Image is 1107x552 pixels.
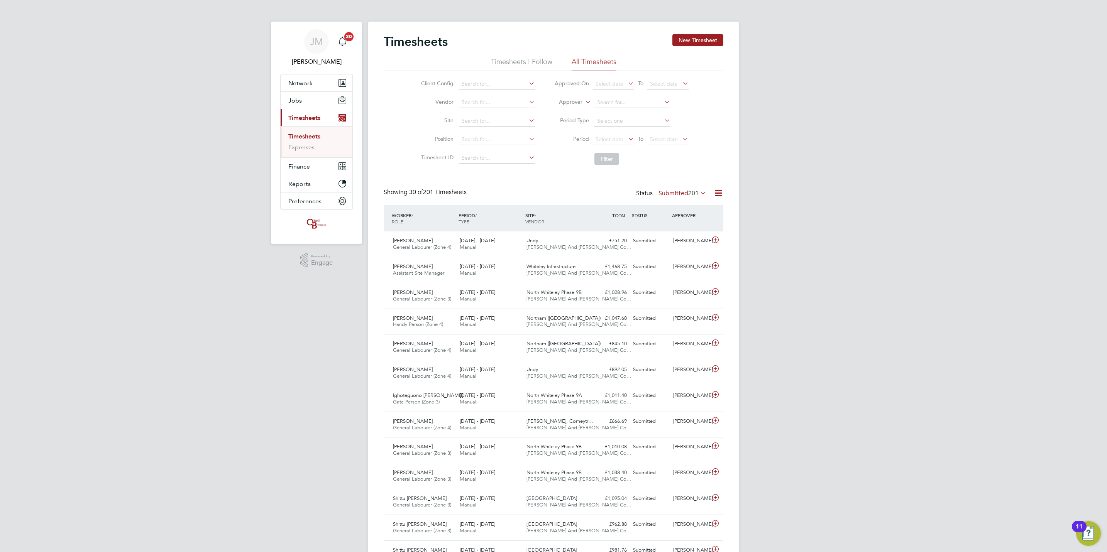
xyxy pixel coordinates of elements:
span: 201 [688,189,699,197]
span: [PERSON_NAME] And [PERSON_NAME] Co… [526,450,631,456]
div: Showing [384,188,468,196]
span: [DATE] - [DATE] [460,495,495,501]
span: TOTAL [612,212,626,218]
div: £1,038.40 [590,466,630,479]
div: [PERSON_NAME] [670,466,710,479]
span: Northam ([GEOGRAPHIC_DATA]) [526,340,601,347]
div: Submitted [630,312,670,325]
span: Manual [460,501,476,508]
span: [PERSON_NAME] [393,237,433,244]
span: [GEOGRAPHIC_DATA] [526,495,577,501]
label: Site [419,117,454,124]
span: [PERSON_NAME] And [PERSON_NAME] Co… [526,244,631,250]
div: [PERSON_NAME] [670,363,710,376]
span: [DATE] - [DATE] [460,418,495,424]
span: General Labourer (Zone 3) [393,295,451,302]
span: [PERSON_NAME] [393,315,433,321]
button: Open Resource Center, 11 new notifications [1076,521,1101,546]
input: Search for... [459,97,535,108]
span: [PERSON_NAME] And [PERSON_NAME] Co… [526,373,631,379]
span: [DATE] - [DATE] [460,237,495,244]
span: Preferences [288,198,322,205]
input: Search for... [594,97,670,108]
a: Go to home page [280,218,353,230]
span: Manual [460,424,476,431]
label: Approved On [554,80,589,87]
span: Manual [460,476,476,482]
span: North Whiteley Phase 9B [526,289,582,295]
a: Timesheets [288,133,320,140]
span: General Labourer (Zone 4) [393,244,451,250]
div: [PERSON_NAME] [670,235,710,247]
a: Powered byEngage [300,253,333,268]
span: [PERSON_NAME] And [PERSON_NAME] Co… [526,347,631,353]
span: [PERSON_NAME] And [PERSON_NAME] Co… [526,295,631,302]
div: £892.05 [590,363,630,376]
span: General Labourer (Zone 4) [393,424,451,431]
li: Timesheets I Follow [491,57,552,71]
div: [PERSON_NAME] [670,286,710,299]
span: 20 [344,32,354,41]
span: [PERSON_NAME] [393,263,433,270]
span: Reports [288,180,311,187]
div: [PERSON_NAME] [670,338,710,350]
label: Vendor [419,98,454,105]
span: [PERSON_NAME] And [PERSON_NAME] Co… [526,398,631,405]
div: [PERSON_NAME] [670,312,710,325]
div: £962.88 [590,518,630,531]
span: [PERSON_NAME] [393,289,433,295]
span: 201 Timesheets [409,188,467,196]
span: Manual [460,373,476,379]
button: Preferences [281,192,352,209]
span: Select date [596,136,623,143]
span: [DATE] - [DATE] [460,289,495,295]
input: Search for... [459,116,535,127]
div: APPROVER [670,208,710,222]
div: [PERSON_NAME] [670,441,710,453]
span: / [535,212,536,218]
span: [GEOGRAPHIC_DATA] [526,521,577,527]
span: [PERSON_NAME] And [PERSON_NAME] Co… [526,270,631,276]
div: [PERSON_NAME] [670,389,710,402]
div: [PERSON_NAME] [670,518,710,531]
span: [DATE] - [DATE] [460,366,495,373]
div: SITE [523,208,590,228]
div: £1,010.08 [590,441,630,453]
div: Submitted [630,260,670,273]
input: Search for... [459,153,535,164]
span: Engage [311,260,333,266]
div: Submitted [630,441,670,453]
div: Submitted [630,466,670,479]
label: Period Type [554,117,589,124]
h2: Timesheets [384,34,448,49]
div: £1,011.40 [590,389,630,402]
span: North Whiteley Phase 9B [526,469,582,476]
button: Reports [281,175,352,192]
li: All Timesheets [572,57,616,71]
div: Submitted [630,235,670,247]
span: [DATE] - [DATE] [460,263,495,270]
input: Search for... [459,134,535,145]
div: [PERSON_NAME] [670,415,710,428]
span: Timesheets [288,114,320,122]
label: Client Config [419,80,454,87]
div: Submitted [630,492,670,505]
span: [DATE] - [DATE] [460,340,495,347]
span: / [411,212,413,218]
input: Search for... [459,79,535,89]
span: [DATE] - [DATE] [460,521,495,527]
span: General Labourer (Zone 3) [393,527,451,534]
span: Manual [460,244,476,250]
span: Gate Person (Zone 3) [393,398,440,405]
span: General Labourer (Zone 3) [393,476,451,482]
div: £1,468.75 [590,260,630,273]
span: Manual [460,347,476,353]
span: Jack Mott [280,57,353,66]
span: [PERSON_NAME] And [PERSON_NAME] Co… [526,321,631,327]
span: Manual [460,321,476,327]
span: North Whiteley Phase 9A [526,392,582,398]
span: General Labourer (Zone 4) [393,347,451,353]
span: 30 of [409,188,423,196]
span: Select date [650,136,678,143]
span: Jobs [288,97,302,104]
